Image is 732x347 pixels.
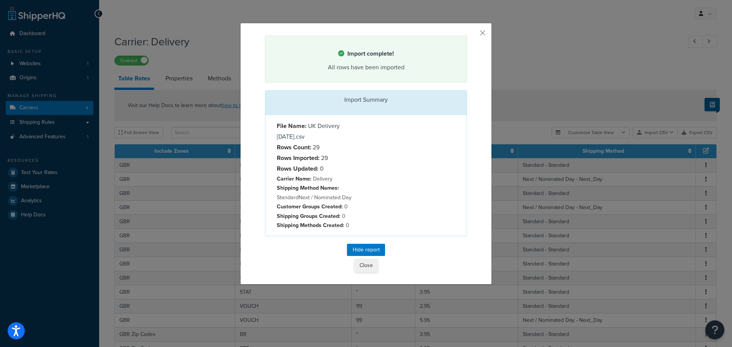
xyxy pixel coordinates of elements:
strong: Rows Updated: [277,164,318,173]
p: 0 [277,202,360,211]
strong: File Name: [277,122,307,130]
h4: Import complete! [275,49,457,58]
button: Close [355,259,378,272]
strong: Rows Count: [277,143,311,152]
p: Delivery [277,174,360,183]
strong: Shipping Methods Created: [277,221,344,229]
div: All rows have been imported [275,62,457,73]
strong: Rows Imported: [277,154,319,162]
strong: Shipping Groups Created: [277,212,340,220]
strong: Shipping Method Names: [277,184,339,192]
p: 0 [277,221,360,230]
p: 0 [277,211,360,221]
strong: Customer Groups Created: [277,202,343,211]
h3: Import Summary [271,96,461,103]
button: Hide report [347,244,385,256]
strong: Carrier Name: [277,174,311,183]
p: Standard Next / Nominated Day [277,183,360,202]
div: UK Delivery [DATE].csv 29 29 0 [271,121,366,230]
